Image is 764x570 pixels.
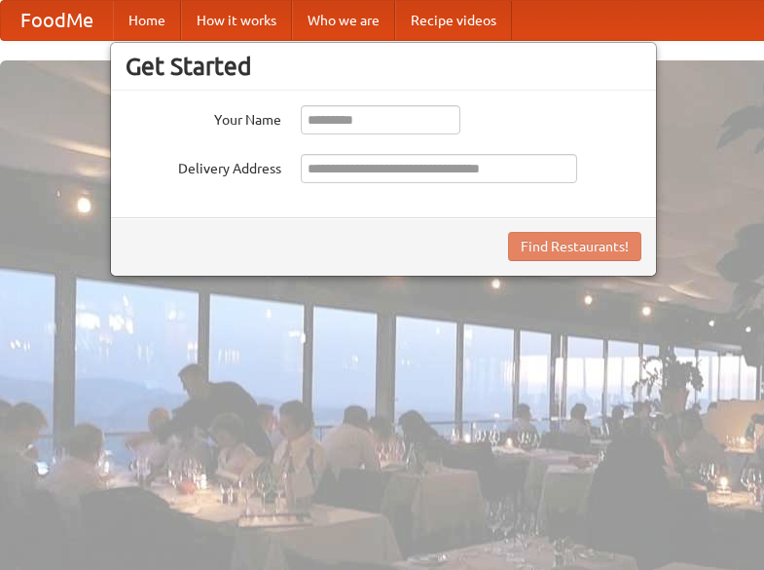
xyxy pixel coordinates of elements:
[113,1,181,40] a: Home
[1,1,113,40] a: FoodMe
[508,232,641,261] button: Find Restaurants!
[126,154,281,178] label: Delivery Address
[292,1,395,40] a: Who we are
[395,1,512,40] a: Recipe videos
[126,105,281,130] label: Your Name
[126,52,641,81] h3: Get Started
[181,1,292,40] a: How it works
